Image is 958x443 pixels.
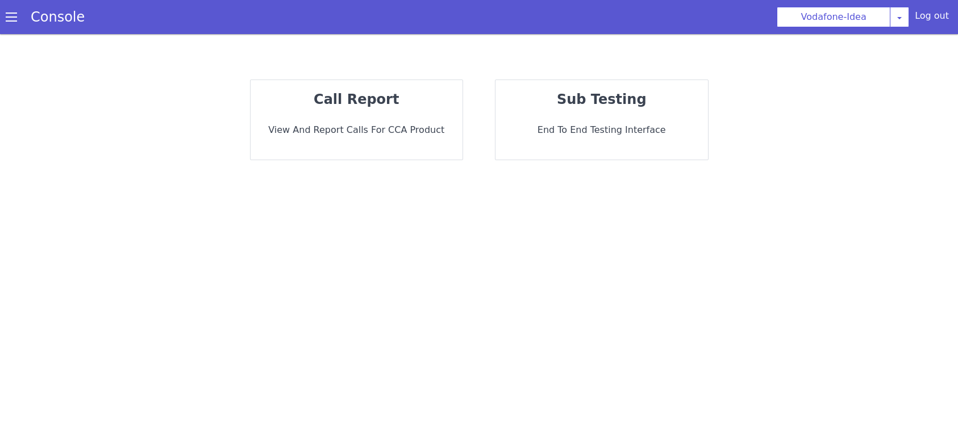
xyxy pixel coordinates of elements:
[260,123,454,137] p: View and report calls for CCA Product
[314,91,399,107] strong: call report
[17,9,98,25] a: Console
[557,91,647,107] strong: sub testing
[777,7,890,27] button: Vodafone-Idea
[505,123,699,137] p: End to End Testing Interface
[915,9,949,27] div: Log out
